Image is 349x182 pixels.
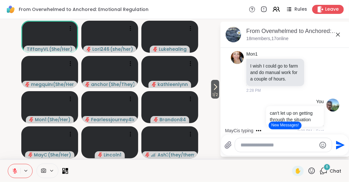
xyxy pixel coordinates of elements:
span: audio-muted [154,117,158,122]
button: Emoji picker [319,141,327,149]
span: ( She/Her ) [49,46,73,52]
span: ✋ [295,167,301,175]
span: 6 [326,164,328,170]
h4: You [316,99,324,105]
span: Fearlessjourney4love [91,116,134,123]
img: https://sharewell-space-live.sfo3.digitaloceanspaces.com/user-generated/5690214f-3394-4b7a-9405-4... [326,99,339,112]
span: 1 / 2 [211,91,219,99]
a: Mon1 [246,51,258,58]
span: audio-muted [153,47,158,51]
span: audio-muted [28,153,33,157]
span: audio-muted [87,47,91,51]
span: Ash3 [158,152,168,158]
span: ( She/Her ) [47,116,70,123]
span: ( She/Her ) [53,81,74,88]
img: https://sharewell-space-live.sfo3.digitaloceanspaces.com/user-generated/1ddea3a2-7194-4826-8ff1-e... [231,51,244,64]
span: audio-muted [152,82,156,87]
span: audio-muted [145,153,150,157]
img: ShareWell Logomark [5,4,16,15]
span: audio-muted [85,82,90,87]
span: Lukehealing [159,46,187,52]
img: From Overwhelmed to Anchored: Emotional Regulation, Oct 07 [226,27,241,42]
span: Lori246 [92,46,109,52]
span: kathleenlynn [158,81,188,88]
span: ( She/They ) [108,81,134,88]
div: MayC is typing [225,127,253,134]
span: audio-muted [98,153,103,157]
span: Lincoln1 [104,152,122,158]
span: audio-muted [25,82,30,87]
p: can't let up on getting through the situation [270,110,320,123]
button: New Messages! [269,122,301,129]
span: Mon1 [35,116,46,123]
span: megquinn [31,81,53,88]
span: 2:28 PM [246,88,261,93]
button: Send [332,138,347,152]
textarea: Type your message [241,142,316,148]
span: ( they/them ) [169,152,195,158]
span: ( she/her ) [110,46,133,52]
div: From Overwhelmed to Anchored: Emotional Regulation, [DATE] [246,27,344,35]
p: I wish I could go to farm and do manual work for a couple of hours. [250,63,300,82]
span: Chat [330,168,341,174]
span: audio-muted [85,117,90,122]
span: Brandon84 [159,116,186,123]
span: ( She/Her ) [48,152,71,158]
span: MayC [34,152,47,158]
span: Rules [294,6,307,13]
span: Leave [325,6,339,13]
span: TiffanyVL [27,46,49,52]
p: 18 members, 17 online [246,36,289,42]
span: audio-muted [29,117,34,122]
span: anchor [91,81,108,88]
span: From Overwhelmed to Anchored: Emotional Regulation [19,6,149,13]
button: 1/2 [211,80,219,99]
